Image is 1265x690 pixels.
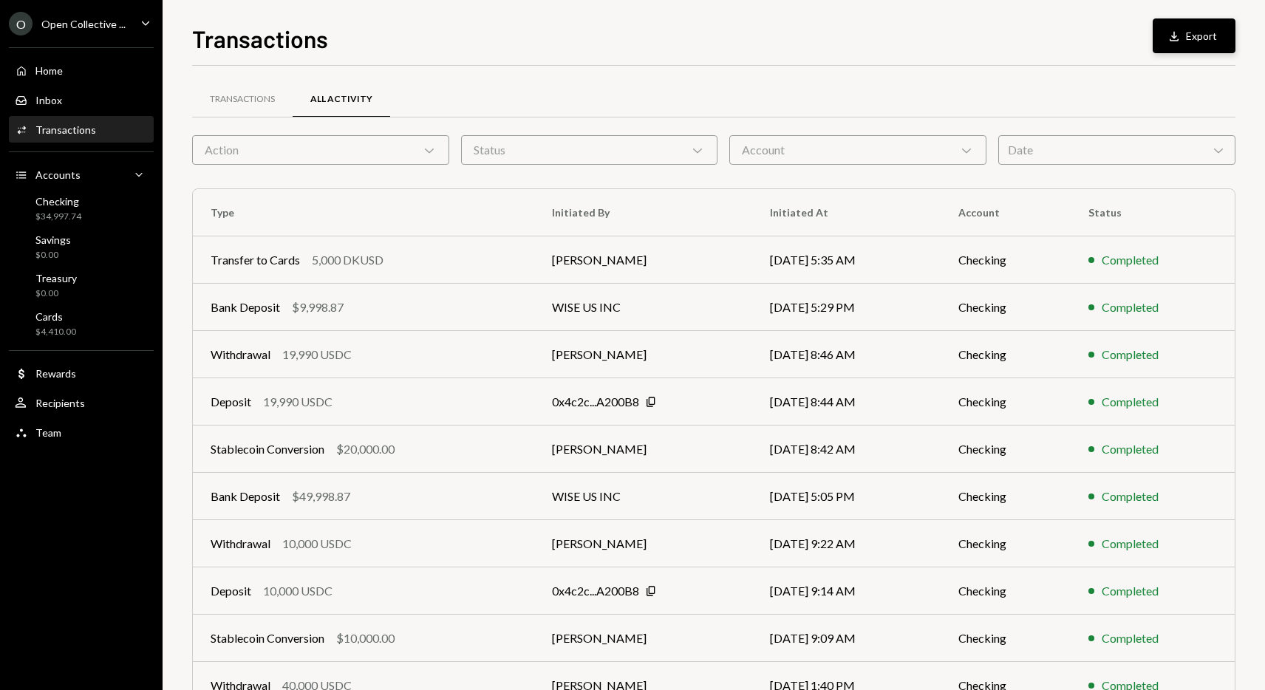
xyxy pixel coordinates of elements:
[192,81,293,118] a: Transactions
[211,488,280,505] div: Bank Deposit
[312,251,383,269] div: 5,000 DKUSD
[9,86,154,113] a: Inbox
[1102,393,1159,411] div: Completed
[941,378,1071,426] td: Checking
[9,116,154,143] a: Transactions
[192,135,449,165] div: Action
[1153,18,1235,53] button: Export
[9,389,154,416] a: Recipients
[752,473,941,520] td: [DATE] 5:05 PM
[1071,189,1235,236] th: Status
[1102,298,1159,316] div: Completed
[1102,488,1159,505] div: Completed
[752,567,941,615] td: [DATE] 9:14 AM
[35,367,76,380] div: Rewards
[35,195,81,208] div: Checking
[941,426,1071,473] td: Checking
[1102,582,1159,600] div: Completed
[292,298,344,316] div: $9,998.87
[9,229,154,264] a: Savings$0.00
[752,236,941,284] td: [DATE] 5:35 AM
[35,426,61,439] div: Team
[1102,535,1159,553] div: Completed
[552,582,639,600] div: 0x4c2c...A200B8
[534,520,752,567] td: [PERSON_NAME]
[41,18,126,30] div: Open Collective ...
[211,582,251,600] div: Deposit
[941,189,1071,236] th: Account
[210,93,275,106] div: Transactions
[9,191,154,226] a: Checking$34,997.74
[293,81,390,118] a: All Activity
[263,393,333,411] div: 19,990 USDC
[35,287,77,300] div: $0.00
[282,346,352,363] div: 19,990 USDC
[35,310,76,323] div: Cards
[35,211,81,223] div: $34,997.74
[552,393,639,411] div: 0x4c2c...A200B8
[9,12,33,35] div: O
[192,24,328,53] h1: Transactions
[35,249,71,262] div: $0.00
[752,331,941,378] td: [DATE] 8:46 AM
[35,397,85,409] div: Recipients
[941,520,1071,567] td: Checking
[941,284,1071,331] td: Checking
[263,582,333,600] div: 10,000 USDC
[35,233,71,246] div: Savings
[752,615,941,662] td: [DATE] 9:09 AM
[211,535,270,553] div: Withdrawal
[998,135,1235,165] div: Date
[1102,629,1159,647] div: Completed
[193,189,534,236] th: Type
[752,426,941,473] td: [DATE] 8:42 AM
[35,64,63,77] div: Home
[752,189,941,236] th: Initiated At
[211,346,270,363] div: Withdrawal
[941,567,1071,615] td: Checking
[211,298,280,316] div: Bank Deposit
[941,331,1071,378] td: Checking
[9,419,154,445] a: Team
[292,488,350,505] div: $49,998.87
[941,236,1071,284] td: Checking
[211,440,324,458] div: Stablecoin Conversion
[941,473,1071,520] td: Checking
[211,629,324,647] div: Stablecoin Conversion
[282,535,352,553] div: 10,000 USDC
[211,393,251,411] div: Deposit
[534,284,752,331] td: WISE US INC
[9,360,154,386] a: Rewards
[752,284,941,331] td: [DATE] 5:29 PM
[35,94,62,106] div: Inbox
[35,168,81,181] div: Accounts
[534,236,752,284] td: [PERSON_NAME]
[1102,440,1159,458] div: Completed
[1102,346,1159,363] div: Completed
[534,473,752,520] td: WISE US INC
[1102,251,1159,269] div: Completed
[729,135,986,165] div: Account
[336,440,395,458] div: $20,000.00
[35,272,77,284] div: Treasury
[534,189,752,236] th: Initiated By
[9,267,154,303] a: Treasury$0.00
[534,615,752,662] td: [PERSON_NAME]
[336,629,395,647] div: $10,000.00
[35,123,96,136] div: Transactions
[941,615,1071,662] td: Checking
[752,520,941,567] td: [DATE] 9:22 AM
[752,378,941,426] td: [DATE] 8:44 AM
[35,326,76,338] div: $4,410.00
[211,251,300,269] div: Transfer to Cards
[9,57,154,83] a: Home
[9,306,154,341] a: Cards$4,410.00
[534,331,752,378] td: [PERSON_NAME]
[310,93,372,106] div: All Activity
[9,161,154,188] a: Accounts
[534,426,752,473] td: [PERSON_NAME]
[461,135,718,165] div: Status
